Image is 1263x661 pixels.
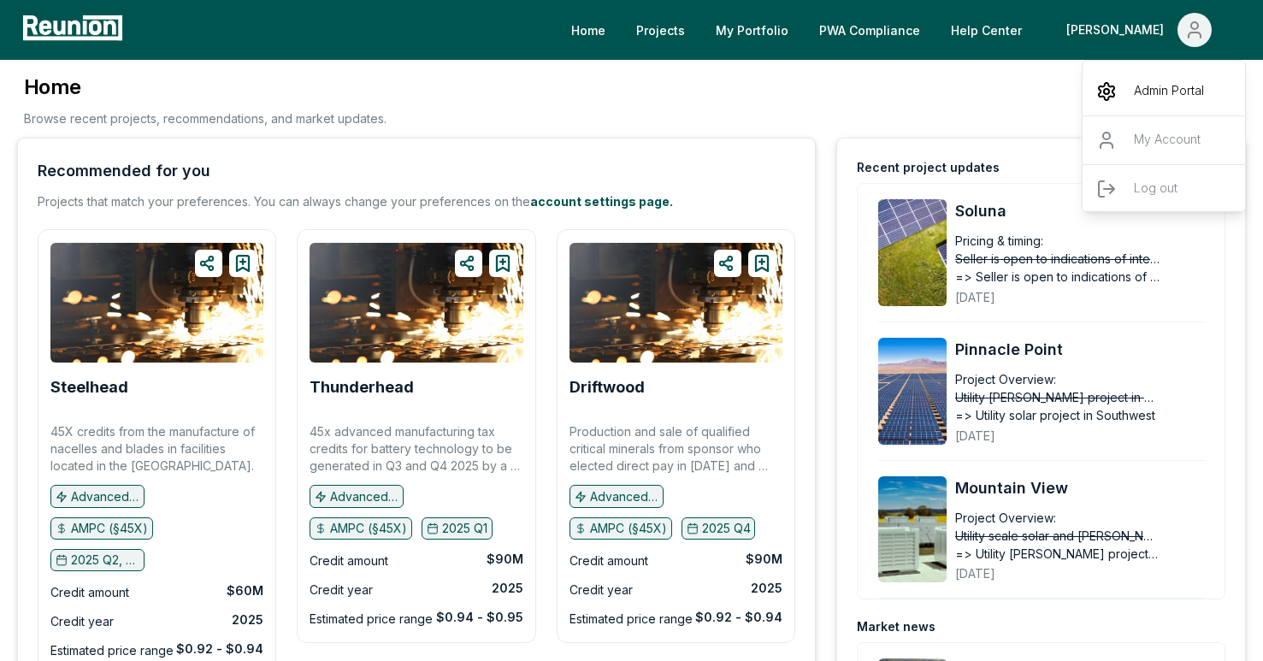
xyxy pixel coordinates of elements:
button: Advanced manufacturing [50,485,145,507]
div: $0.94 - $0.95 [436,609,523,626]
p: Advanced manufacturing [330,488,398,505]
span: => Utility solar project in Southwest [955,406,1155,424]
div: Recent project updates [857,159,1000,176]
div: [DATE] [955,276,1233,306]
p: AMPC (§45X) [330,520,407,537]
p: AMPC (§45X) [590,520,667,537]
p: Log out [1134,179,1177,199]
a: Pinnacle Point [955,338,1233,362]
nav: Main [558,13,1246,47]
a: Soluna [955,199,1233,223]
div: [DATE] [955,552,1233,582]
div: Pricing & timing: [955,232,1043,250]
p: Browse recent projects, recommendations, and market updates. [24,109,387,127]
a: account settings page. [530,194,673,209]
div: $60M [227,582,263,599]
img: Soluna [878,199,947,306]
a: Driftwood [570,379,645,396]
div: Credit year [310,580,373,600]
button: Advanced manufacturing [310,485,404,507]
p: 2025 Q4 [702,520,751,537]
span: => Utility [PERSON_NAME] project in Southwest [955,545,1160,563]
a: Home [558,13,619,47]
div: Estimated price range [50,640,174,661]
div: $90M [746,551,782,568]
span: Utility scale solar and [PERSON_NAME] project in Southwest [955,527,1160,545]
div: Project Overview: [955,370,1056,388]
div: Estimated price range [310,609,433,629]
a: Help Center [937,13,1036,47]
button: Advanced manufacturing [570,485,664,507]
a: My Portfolio [702,13,802,47]
a: Admin Portal [1083,68,1247,115]
p: Advanced manufacturing [71,488,139,505]
img: Steelhead [50,243,263,363]
button: 2025 Q1 [422,517,493,540]
a: Thunderhead [310,379,414,396]
div: Credit year [50,611,114,632]
p: 45x advanced manufacturing tax credits for battery technology to be generated in Q3 and Q4 2025 b... [310,423,522,475]
a: Mountain View [955,476,1233,500]
div: Credit amount [310,551,388,571]
p: AMPC (§45X) [71,520,148,537]
p: 2025 Q1 [442,520,487,537]
div: Credit amount [570,551,648,571]
p: Production and sale of qualified critical minerals from sponsor who elected direct pay in [DATE] ... [570,423,782,475]
span: Projects that match your preferences. You can always change your preferences on the [38,194,530,209]
button: 2025 Q2, 2025 Q3, 2025 Q4 [50,549,145,571]
p: My Account [1134,130,1201,150]
b: Thunderhead [310,378,414,396]
a: Projects [623,13,699,47]
div: Project Overview: [955,509,1056,527]
div: [DATE] [955,415,1233,445]
p: Admin Portal [1134,81,1204,102]
span: Utility [PERSON_NAME] project in Southwest [955,388,1160,406]
div: 2025 [492,580,523,597]
div: Recommended for you [38,159,210,183]
span: Seller is open to indications of interest. Seller is open to a contract for purchase of our 2025 ... [955,250,1160,268]
div: 2025 [751,580,782,597]
div: [PERSON_NAME] [1066,13,1171,47]
h3: Home [24,74,387,101]
div: Credit year [570,580,633,600]
button: 2025 Q4 [682,517,756,540]
p: Advanced manufacturing [590,488,658,505]
div: Market news [857,618,935,635]
a: PWA Compliance [806,13,934,47]
div: Credit amount [50,582,129,603]
img: Thunderhead [310,243,522,363]
div: $0.92 - $0.94 [176,640,263,658]
a: Steelhead [50,379,128,396]
div: [PERSON_NAME] [1083,68,1247,220]
img: Pinnacle Point [878,338,947,445]
div: $0.92 - $0.94 [695,609,782,626]
img: Driftwood [570,243,782,363]
img: Mountain View [878,476,947,583]
div: Estimated price range [570,609,693,629]
div: 2025 [232,611,263,629]
b: Steelhead [50,378,128,396]
p: 2025 Q2, 2025 Q3, 2025 Q4 [71,552,139,569]
div: $90M [487,551,523,568]
b: Driftwood [570,378,645,396]
span: => Seller is open to indications of interest. [955,268,1160,286]
button: [PERSON_NAME] [1053,13,1225,47]
p: 45X credits from the manufacture of nacelles and blades in facilities located in the [GEOGRAPHIC_... [50,423,263,475]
